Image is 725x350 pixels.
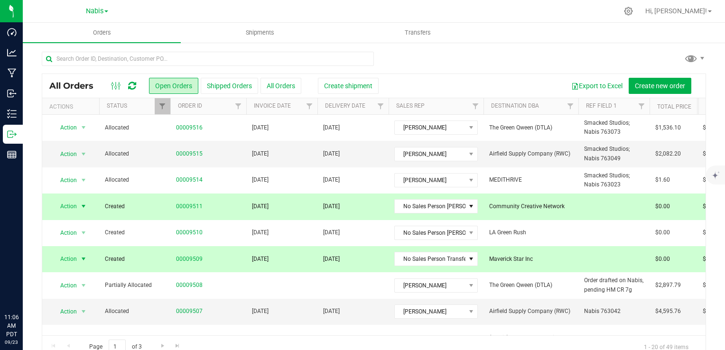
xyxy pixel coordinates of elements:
[107,102,127,109] a: Status
[7,28,17,37] inline-svg: Dashboard
[42,52,374,66] input: Search Order ID, Destination, Customer PO...
[52,121,77,134] span: Action
[323,175,340,184] span: [DATE]
[323,149,340,158] span: [DATE]
[395,305,465,318] span: [PERSON_NAME]
[373,98,389,114] a: Filter
[23,23,181,43] a: Orders
[323,307,340,316] span: [DATE]
[7,68,17,78] inline-svg: Manufacturing
[468,98,483,114] a: Filter
[105,228,165,237] span: Created
[176,228,203,237] a: 00009510
[105,281,165,290] span: Partially Allocated
[655,175,670,184] span: $1.60
[395,200,465,213] span: No Sales Person [PERSON_NAME] Transfer
[657,103,691,110] a: Total Price
[629,78,691,94] button: Create new order
[584,119,644,137] span: Smacked Studios; Nabis 763073
[396,102,425,109] a: Sales Rep
[634,98,650,114] a: Filter
[176,307,203,316] a: 00009507
[86,7,103,15] span: Nabis
[489,123,573,132] span: The Green Qween (DTLA)
[155,98,170,114] a: Filter
[7,150,17,159] inline-svg: Reports
[252,175,269,184] span: [DATE]
[176,149,203,158] a: 00009515
[105,175,165,184] span: Allocated
[4,339,19,346] p: 09/23
[52,200,77,213] span: Action
[78,200,90,213] span: select
[181,23,339,43] a: Shipments
[323,123,340,132] span: [DATE]
[52,174,77,187] span: Action
[9,274,38,303] iframe: Resource center
[645,7,707,15] span: Hi, [PERSON_NAME]!
[325,102,365,109] a: Delivery Date
[489,149,573,158] span: Airfield Supply Company (RWC)
[231,98,246,114] a: Filter
[703,228,717,237] span: $0.00
[260,78,301,94] button: All Orders
[78,147,90,161] span: select
[323,255,340,264] span: [DATE]
[78,252,90,266] span: select
[703,255,717,264] span: $0.00
[52,226,77,239] span: Action
[584,307,621,316] span: Nabis 763042
[176,175,203,184] a: 00009514
[563,98,578,114] a: Filter
[176,123,203,132] a: 00009516
[655,202,670,211] span: $0.00
[392,28,444,37] span: Transfers
[105,202,165,211] span: Created
[655,281,681,290] span: $2,897.79
[395,121,465,134] span: [PERSON_NAME]
[584,145,644,163] span: Smacked Studios; Nabis 763049
[4,313,19,339] p: 11:06 AM PDT
[7,89,17,98] inline-svg: Inbound
[655,123,681,132] span: $1,536.10
[78,121,90,134] span: select
[703,202,717,211] span: $0.00
[7,129,17,139] inline-svg: Outbound
[52,147,77,161] span: Action
[176,281,203,290] a: 00009508
[302,98,317,114] a: Filter
[105,307,165,316] span: Allocated
[584,276,644,294] span: Order drafted on Nabis, pending HM CR 7g
[78,174,90,187] span: select
[324,82,372,90] span: Create shipment
[565,78,629,94] button: Export to Excel
[339,23,497,43] a: Transfers
[586,102,617,109] a: Ref Field 1
[105,149,165,158] span: Allocated
[655,228,670,237] span: $0.00
[252,149,269,158] span: [DATE]
[252,228,269,237] span: [DATE]
[105,123,165,132] span: Allocated
[52,252,77,266] span: Action
[395,174,465,187] span: [PERSON_NAME]
[489,228,573,237] span: LA Green Rush
[252,123,269,132] span: [DATE]
[252,307,269,316] span: [DATE]
[52,305,77,318] span: Action
[80,28,124,37] span: Orders
[201,78,258,94] button: Shipped Orders
[78,279,90,292] span: select
[254,102,291,109] a: Invoice Date
[7,48,17,57] inline-svg: Analytics
[318,78,379,94] button: Create shipment
[489,307,573,316] span: Airfield Supply Company (RWC)
[489,281,573,290] span: The Green Qween (DTLA)
[49,81,103,91] span: All Orders
[149,78,198,94] button: Open Orders
[655,255,670,264] span: $0.00
[395,252,465,266] span: No Sales Person Transfer
[28,273,39,284] iframe: Resource center unread badge
[7,109,17,119] inline-svg: Inventory
[323,202,340,211] span: [DATE]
